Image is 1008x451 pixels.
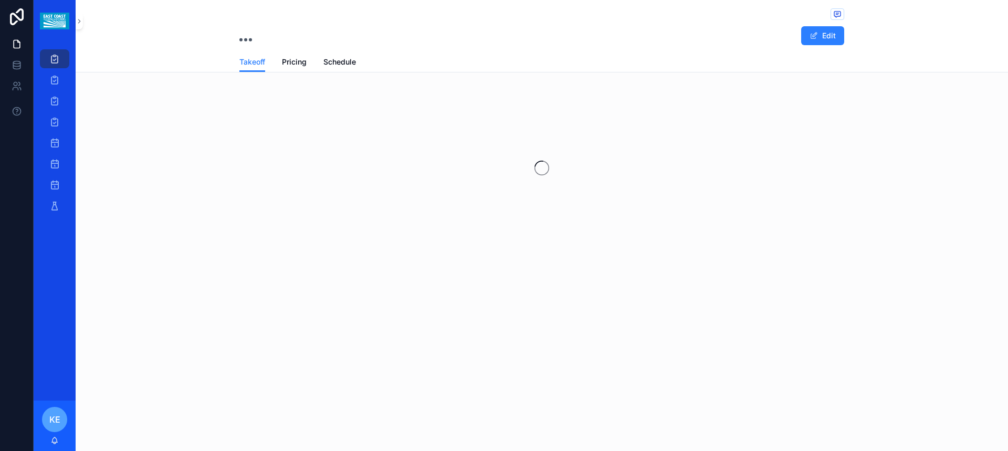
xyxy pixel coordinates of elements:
span: KE [49,413,60,426]
span: Schedule [323,57,356,67]
a: Schedule [323,53,356,74]
span: Takeoff [239,57,265,67]
button: Edit [801,26,844,45]
a: Takeoff [239,53,265,72]
img: App logo [40,13,69,29]
span: Pricing [282,57,307,67]
div: scrollable content [34,42,76,229]
a: Pricing [282,53,307,74]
